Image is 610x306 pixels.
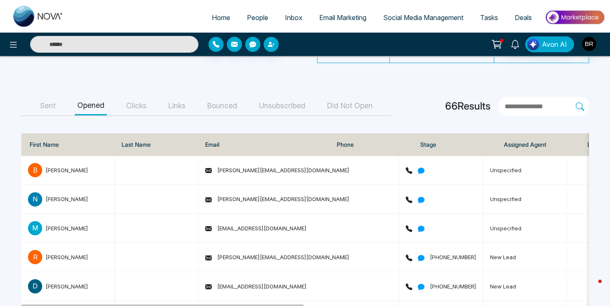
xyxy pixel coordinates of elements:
[28,192,108,207] span: N[PERSON_NAME]
[480,13,498,22] span: Tasks
[490,254,516,260] span: New Lead
[311,10,375,25] a: Email Marketing
[406,254,476,260] span: [PHONE_NUMBER]
[212,13,230,22] span: Home
[445,100,491,112] h4: 66 Results
[383,13,463,22] span: Social Media Management
[203,10,239,25] a: Home
[28,163,42,177] p: B
[490,196,521,202] span: Unspecified
[277,10,311,25] a: Inbox
[28,221,42,235] p: M
[515,13,532,22] span: Deals
[28,250,42,264] p: R
[124,97,149,115] button: Clicks
[205,196,349,202] span: [PERSON_NAME][EMAIL_ADDRESS][DOMAIN_NAME]
[75,97,107,115] button: Opened
[506,10,540,25] a: Deals
[28,279,108,293] span: D[PERSON_NAME]
[330,133,414,156] th: Phone
[375,10,472,25] a: Social Media Management
[21,133,115,156] th: First Name
[239,10,277,25] a: People
[166,97,188,115] button: Links
[544,8,605,27] img: Market-place.gif
[205,167,349,173] span: [PERSON_NAME][EMAIL_ADDRESS][DOMAIN_NAME]
[198,133,330,156] th: Email
[28,221,108,235] span: M[PERSON_NAME]
[542,39,567,49] span: Avon AI
[497,133,581,156] th: Assigned Agent
[46,195,88,203] div: [PERSON_NAME]
[38,97,58,115] button: Sent
[46,224,88,232] div: [PERSON_NAME]
[525,36,574,52] button: Avon AI
[527,38,539,50] img: Lead Flow
[325,97,375,115] button: Did Not Open
[582,37,596,51] img: User Avatar
[28,279,42,293] p: D
[414,133,497,156] th: Stage
[490,283,516,290] span: New Lead
[490,225,521,232] span: Unspecified
[490,167,521,173] span: Unspecified
[247,13,268,22] span: People
[46,166,88,174] div: [PERSON_NAME]
[406,283,476,290] span: [PHONE_NUMBER]
[257,97,308,115] button: Unsubscribed
[205,225,307,232] span: [EMAIL_ADDRESS][DOMAIN_NAME]
[13,6,64,27] img: Nova CRM Logo
[46,282,88,291] div: [PERSON_NAME]
[319,13,366,22] span: Email Marketing
[205,283,307,290] span: [EMAIL_ADDRESS][DOMAIN_NAME]
[582,278,602,298] iframe: Intercom live chat
[205,254,349,260] span: [PERSON_NAME][EMAIL_ADDRESS][DOMAIN_NAME]
[28,250,108,264] span: R[PERSON_NAME]
[28,163,108,177] span: B[PERSON_NAME]
[46,253,88,261] div: [PERSON_NAME]
[28,192,42,207] p: N
[205,97,240,115] button: Bounced
[472,10,506,25] a: Tasks
[285,13,302,22] span: Inbox
[115,133,198,156] th: Last Name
